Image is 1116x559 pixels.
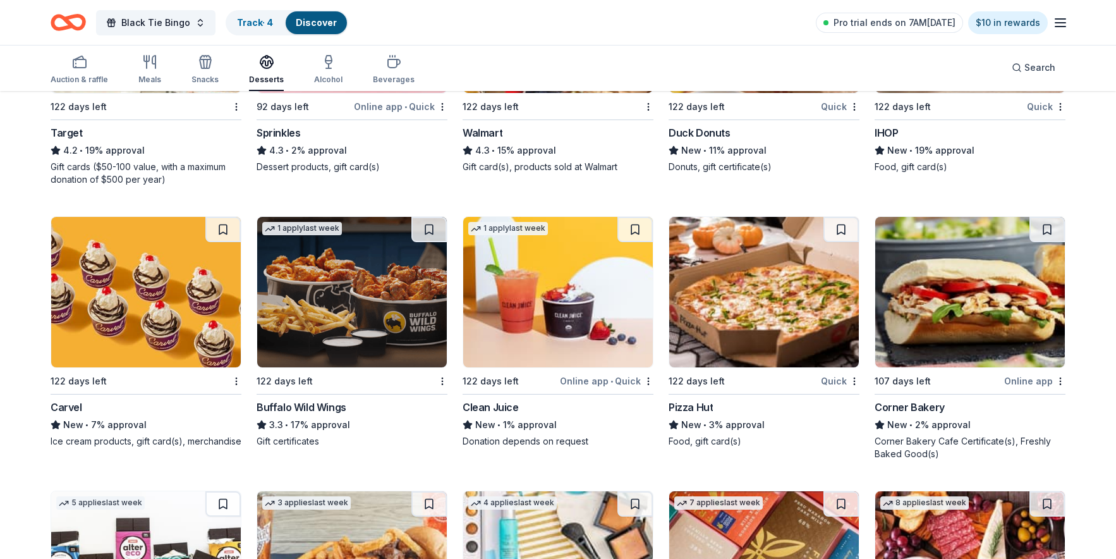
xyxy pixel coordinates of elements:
div: Meals [138,75,161,85]
a: Image for Pizza Hut122 days leftQuickPizza HutNew•3% approvalFood, gift card(s) [669,216,859,448]
div: 19% approval [51,143,241,158]
span: • [909,420,913,430]
img: Image for Clean Juice [463,217,653,367]
span: 4.3 [475,143,490,158]
div: 3 applies last week [262,496,351,510]
div: IHOP [875,125,898,140]
div: Clean Juice [463,400,519,415]
div: Food, gift card(s) [875,161,1065,173]
span: • [909,145,913,156]
img: Image for Buffalo Wild Wings [257,217,447,367]
button: Beverages [373,49,415,91]
div: Donuts, gift certificate(s) [669,161,859,173]
span: • [610,376,613,386]
div: 8 applies last week [880,496,969,510]
div: 1% approval [463,417,653,433]
span: 4.3 [269,143,284,158]
a: Image for Corner Bakery107 days leftOnline appCorner BakeryNew•2% approvalCorner Bakery Cafe Cert... [875,216,1065,460]
div: Desserts [249,75,284,85]
span: New [681,143,701,158]
div: 5 applies last week [56,496,145,510]
span: Black Tie Bingo [121,15,190,30]
span: 4.2 [63,143,78,158]
div: Online app [1004,373,1065,389]
div: Target [51,125,83,140]
span: • [404,102,407,112]
div: Gift certificates [257,435,447,448]
span: • [80,145,83,156]
div: 7% approval [51,417,241,433]
div: Pizza Hut [669,400,713,415]
span: Search [1024,60,1055,75]
div: Food, gift card(s) [669,435,859,448]
div: 107 days left [875,374,931,389]
span: • [492,145,495,156]
div: 1 apply last week [468,222,548,235]
div: 122 days left [51,374,107,389]
a: Image for Clean Juice1 applylast week122 days leftOnline app•QuickClean JuiceNew•1% approvalDonat... [463,216,653,448]
a: Image for Buffalo Wild Wings1 applylast week122 days leftBuffalo Wild Wings3.3•17% approvalGift c... [257,216,447,448]
div: Online app Quick [354,99,447,114]
span: New [475,417,495,433]
div: Carvel [51,400,82,415]
div: Corner Bakery [875,400,945,415]
span: • [85,420,88,430]
div: 19% approval [875,143,1065,158]
div: Snacks [191,75,219,85]
div: 11% approval [669,143,859,158]
div: Buffalo Wild Wings [257,400,346,415]
div: Quick [821,99,859,114]
span: New [63,417,83,433]
div: Corner Bakery Cafe Certificate(s), Freshly Baked Good(s) [875,435,1065,460]
div: 1 apply last week [262,222,342,235]
button: Meals [138,49,161,91]
div: Quick [821,373,859,389]
div: Duck Donuts [669,125,731,140]
span: New [681,417,701,433]
button: Black Tie Bingo [96,10,215,35]
button: Auction & raffle [51,49,108,91]
div: 122 days left [463,374,519,389]
div: 122 days left [257,374,313,389]
div: Online app Quick [560,373,653,389]
button: Snacks [191,49,219,91]
button: Alcohol [314,49,343,91]
div: 122 days left [51,99,107,114]
img: Image for Corner Bakery [875,217,1065,367]
span: New [887,417,907,433]
a: Home [51,8,86,37]
a: Track· 4 [237,17,273,28]
button: Track· 4Discover [226,10,348,35]
img: Image for Pizza Hut [669,217,859,367]
div: Walmart [463,125,502,140]
span: 3.3 [269,417,283,433]
div: 2% approval [257,143,447,158]
div: Donation depends on request [463,435,653,448]
div: 122 days left [669,99,725,114]
span: Pro trial ends on 7AM[DATE] [834,15,955,30]
span: • [286,145,289,156]
div: 17% approval [257,417,447,433]
div: 4 applies last week [468,496,557,510]
div: 122 days left [463,99,519,114]
a: Pro trial ends on 7AM[DATE] [816,13,963,33]
div: Gift card(s), products sold at Walmart [463,161,653,173]
div: 3% approval [669,417,859,433]
button: Desserts [249,49,284,91]
div: Dessert products, gift card(s) [257,161,447,173]
div: 92 days left [257,99,309,114]
a: $10 in rewards [968,11,1048,34]
a: Discover [296,17,337,28]
span: • [497,420,500,430]
div: Alcohol [314,75,343,85]
div: 15% approval [463,143,653,158]
img: Image for Carvel [51,217,241,367]
div: Ice cream products, gift card(s), merchandise [51,435,241,448]
div: 7 applies last week [674,496,763,510]
div: Auction & raffle [51,75,108,85]
span: • [285,420,288,430]
span: • [703,420,707,430]
div: Quick [1027,99,1065,114]
div: 122 days left [875,99,931,114]
div: 122 days left [669,374,725,389]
